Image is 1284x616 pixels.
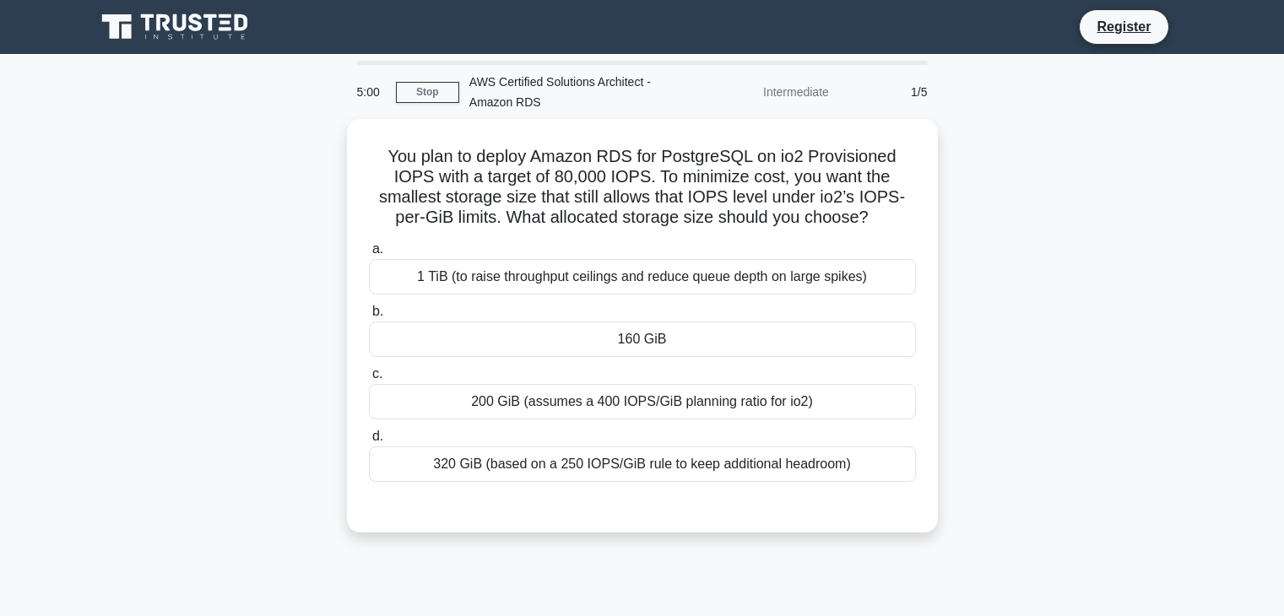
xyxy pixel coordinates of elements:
[347,75,396,109] div: 5:00
[369,384,916,419] div: 200 GiB (assumes a 400 IOPS/GiB planning ratio for io2)
[369,322,916,357] div: 160 GiB
[372,241,383,256] span: a.
[372,429,383,443] span: d.
[369,259,916,294] div: 1 TiB (to raise throughput ceilings and reduce queue depth on large spikes)
[459,65,691,119] div: AWS Certified Solutions Architect - Amazon RDS
[839,75,938,109] div: 1/5
[396,82,459,103] a: Stop
[691,75,839,109] div: Intermediate
[372,304,383,318] span: b.
[367,146,918,229] h5: You plan to deploy Amazon RDS for PostgreSQL on io2 Provisioned IOPS with a target of 80,000 IOPS...
[369,446,916,482] div: 320 GiB (based on a 250 IOPS/GiB rule to keep additional headroom)
[372,366,382,381] span: c.
[1086,16,1161,37] a: Register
